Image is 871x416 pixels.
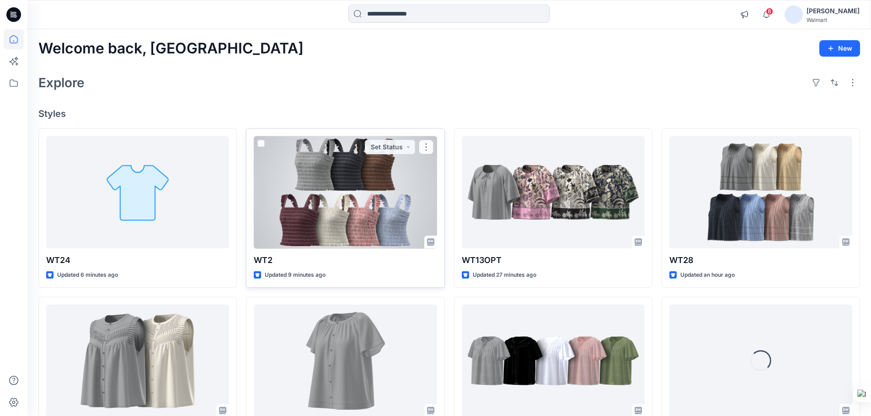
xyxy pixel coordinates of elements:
h2: Explore [38,75,85,90]
p: WT28 [669,254,852,267]
p: WT13OPT [462,254,645,267]
p: Updated an hour ago [680,270,735,280]
p: Updated 9 minutes ago [265,270,326,280]
button: New [819,40,860,57]
h2: Welcome back, [GEOGRAPHIC_DATA] [38,40,304,57]
a: WT13OPT [462,136,645,249]
p: Updated 27 minutes ago [473,270,536,280]
p: Updated 6 minutes ago [57,270,118,280]
div: [PERSON_NAME] [807,5,860,16]
span: 8 [766,8,773,15]
img: avatar [785,5,803,24]
p: WT24 [46,254,229,267]
a: WT24 [46,136,229,249]
div: Walmart [807,16,860,23]
p: WT2 [254,254,437,267]
a: WT2 [254,136,437,249]
a: WT28 [669,136,852,249]
h4: Styles [38,108,860,119]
